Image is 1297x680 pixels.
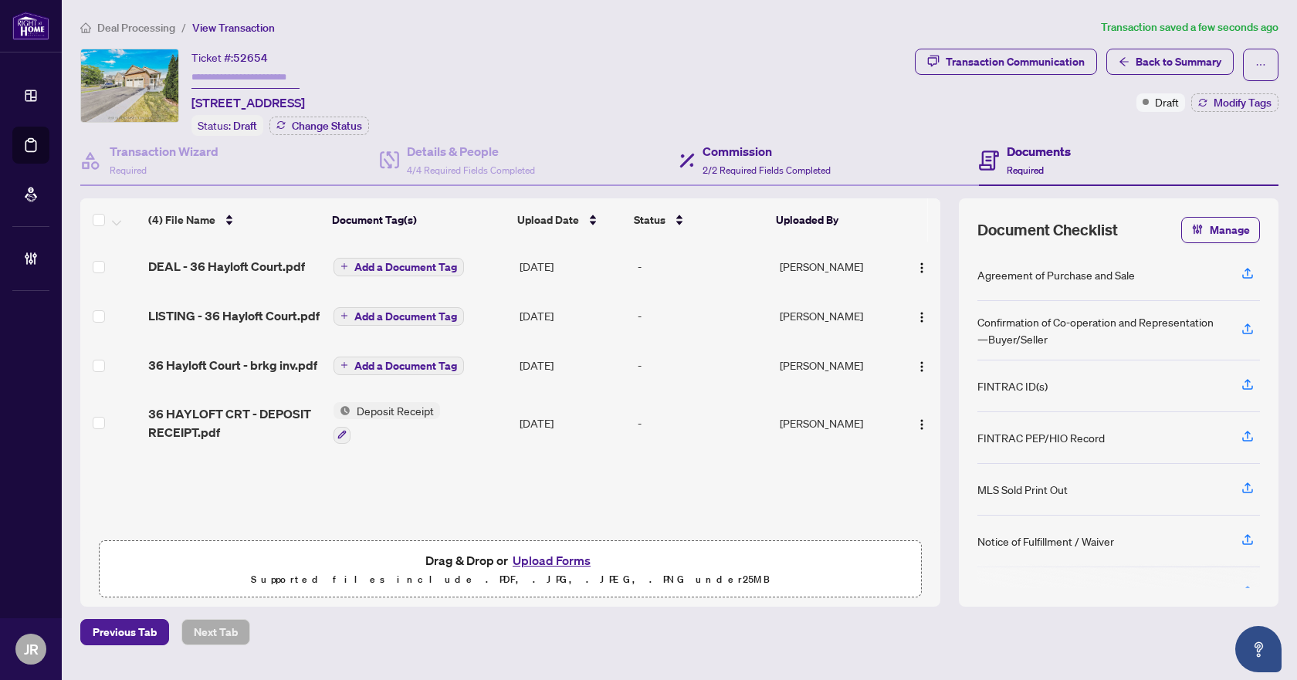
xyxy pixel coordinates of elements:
[340,312,348,320] span: plus
[909,411,934,435] button: Logo
[774,390,899,456] td: [PERSON_NAME]
[770,198,895,242] th: Uploaded By
[24,638,39,660] span: JR
[1155,93,1179,110] span: Draft
[191,49,268,66] div: Ticket #:
[977,313,1223,347] div: Confirmation of Co-operation and Representation—Buyer/Seller
[148,211,215,228] span: (4) File Name
[334,306,464,326] button: Add a Document Tag
[628,198,770,242] th: Status
[407,142,535,161] h4: Details & People
[148,404,320,441] span: 36 HAYLOFT CRT - DEPOSIT RECEIPT.pdf
[774,340,899,390] td: [PERSON_NAME]
[350,402,440,419] span: Deposit Receipt
[334,402,440,444] button: Status IconDeposit Receipt
[1181,217,1260,243] button: Manage
[148,306,320,325] span: LISTING - 36 Hayloft Court.pdf
[977,219,1118,241] span: Document Checklist
[638,414,768,431] div: -
[1235,626,1282,672] button: Open asap
[909,303,934,328] button: Logo
[1136,49,1221,74] span: Back to Summary
[334,355,464,375] button: Add a Document Tag
[12,12,49,40] img: logo
[774,242,899,291] td: [PERSON_NAME]
[916,262,928,274] img: Logo
[110,142,218,161] h4: Transaction Wizard
[80,619,169,645] button: Previous Tab
[977,533,1114,550] div: Notice of Fulfillment / Waiver
[109,570,912,589] p: Supported files include .PDF, .JPG, .JPEG, .PNG under 25 MB
[292,120,362,131] span: Change Status
[100,541,921,598] span: Drag & Drop orUpload FormsSupported files include .PDF, .JPG, .JPEG, .PNG under25MB
[946,49,1085,74] div: Transaction Communication
[638,307,768,324] div: -
[703,164,831,176] span: 2/2 Required Fields Completed
[1007,142,1071,161] h4: Documents
[703,142,831,161] h4: Commission
[233,51,268,65] span: 52654
[638,258,768,275] div: -
[909,254,934,279] button: Logo
[1007,164,1044,176] span: Required
[81,49,178,122] img: IMG-W12391832_1.jpg
[181,619,250,645] button: Next Tab
[508,550,595,570] button: Upload Forms
[93,620,157,644] span: Previous Tab
[142,198,326,242] th: (4) File Name
[326,198,511,242] th: Document Tag(s)
[1191,93,1278,112] button: Modify Tags
[977,266,1135,283] div: Agreement of Purchase and Sale
[148,257,305,276] span: DEAL - 36 Hayloft Court.pdf
[334,402,350,419] img: Status Icon
[916,360,928,373] img: Logo
[977,481,1068,498] div: MLS Sold Print Out
[181,19,186,36] li: /
[1210,218,1250,242] span: Manage
[80,22,91,33] span: home
[233,119,257,133] span: Draft
[1101,19,1278,36] article: Transaction saved a few seconds ago
[354,360,457,371] span: Add a Document Tag
[977,429,1105,446] div: FINTRAC PEP/HIO Record
[513,242,631,291] td: [DATE]
[1255,59,1266,70] span: ellipsis
[334,256,464,276] button: Add a Document Tag
[513,340,631,390] td: [DATE]
[334,357,464,375] button: Add a Document Tag
[774,291,899,340] td: [PERSON_NAME]
[354,311,457,322] span: Add a Document Tag
[1106,49,1234,75] button: Back to Summary
[638,357,768,374] div: -
[916,311,928,323] img: Logo
[340,361,348,369] span: plus
[191,115,263,136] div: Status:
[513,291,631,340] td: [DATE]
[909,353,934,377] button: Logo
[269,117,369,135] button: Change Status
[511,198,628,242] th: Upload Date
[334,307,464,326] button: Add a Document Tag
[334,258,464,276] button: Add a Document Tag
[1119,56,1129,67] span: arrow-left
[1214,97,1272,108] span: Modify Tags
[192,21,275,35] span: View Transaction
[634,211,665,228] span: Status
[513,390,631,456] td: [DATE]
[916,418,928,431] img: Logo
[97,21,175,35] span: Deal Processing
[977,377,1048,394] div: FINTRAC ID(s)
[191,93,305,112] span: [STREET_ADDRESS]
[407,164,535,176] span: 4/4 Required Fields Completed
[340,262,348,270] span: plus
[425,550,595,570] span: Drag & Drop or
[110,164,147,176] span: Required
[354,262,457,272] span: Add a Document Tag
[517,211,579,228] span: Upload Date
[148,356,317,374] span: 36 Hayloft Court - brkg inv.pdf
[915,49,1097,75] button: Transaction Communication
